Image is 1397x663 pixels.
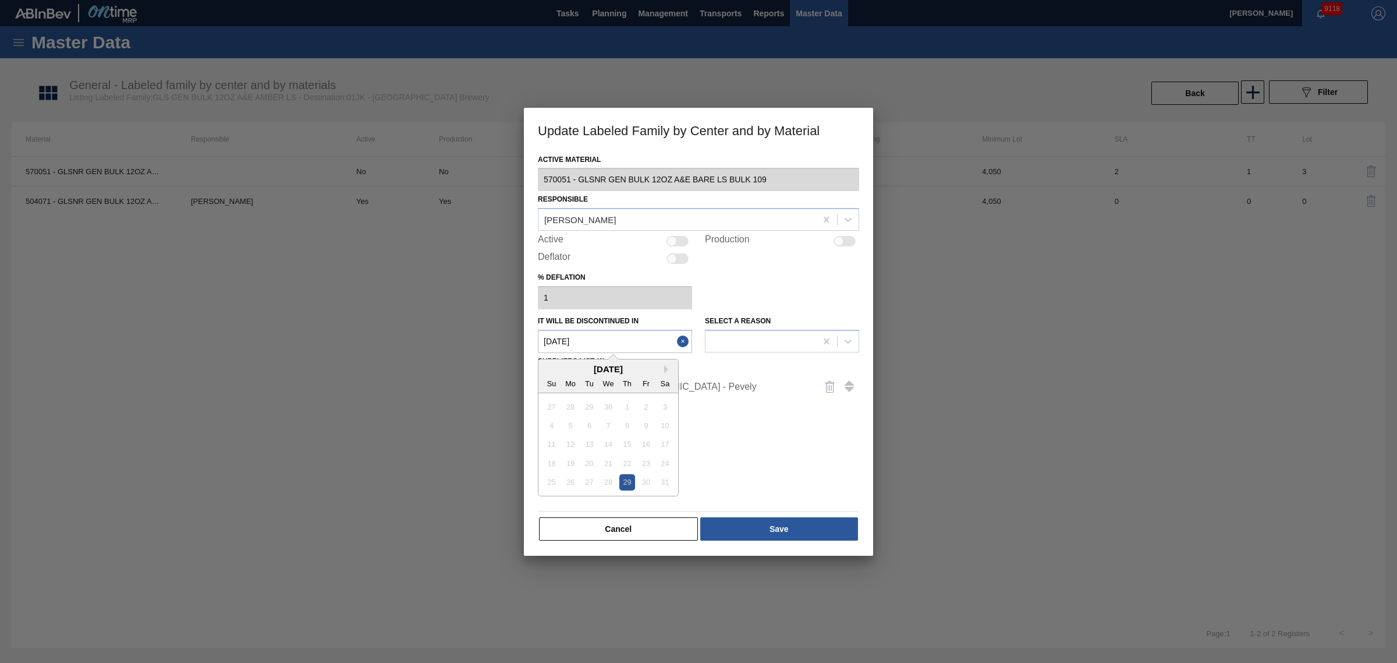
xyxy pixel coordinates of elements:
[705,317,771,325] label: Select a reason
[619,398,635,414] div: Not available Thursday, May 1st, 2025
[544,436,559,452] div: Not available Sunday, May 11th, 2025
[544,215,616,225] div: [PERSON_NAME]
[538,269,692,286] label: % deflation
[538,330,692,353] input: mm/dd/yyyy
[600,474,616,490] div: Not available Wednesday, May 28th, 2025
[538,195,588,203] label: Responsible
[582,375,597,391] div: Tu
[619,474,635,490] div: Not available Thursday, May 29th, 2025
[638,375,654,391] div: Fr
[582,436,597,452] div: Not available Tuesday, May 13th, 2025
[563,474,579,490] div: Not available Monday, May 26th, 2025
[544,375,559,391] div: Su
[638,474,654,490] div: Not available Friday, May 30th, 2025
[524,108,873,152] h3: Update Labeled Family by Center and by Material
[657,474,673,490] div: Not available Saturday, May 31st, 2025
[657,436,673,452] div: Not available Saturday, May 17th, 2025
[582,456,597,471] div: Not available Tuesday, May 20th, 2025
[538,151,859,168] label: Active Material
[600,398,616,414] div: Not available Wednesday, April 30th, 2025
[544,398,559,414] div: Not available Sunday, April 27th, 2025
[619,418,635,433] div: Not available Thursday, May 8th, 2025
[638,398,654,414] div: Not available Friday, May 2nd, 2025
[582,418,597,433] div: Not available Tuesday, May 6th, 2025
[619,375,635,391] div: Th
[657,418,673,433] div: Not available Saturday, May 10th, 2025
[538,357,605,365] label: Suppliers list (1)
[544,418,559,433] div: Not available Sunday, May 4th, 2025
[600,375,616,391] div: We
[600,418,616,433] div: Not available Wednesday, May 7th, 2025
[582,398,597,414] div: Not available Tuesday, April 29th, 2025
[600,436,616,452] div: Not available Wednesday, May 14th, 2025
[664,365,672,373] button: Next Month
[619,436,635,452] div: Not available Thursday, May 15th, 2025
[600,456,616,471] div: Not available Wednesday, May 21st, 2025
[657,375,673,391] div: Sa
[563,436,579,452] div: Not available Monday, May 12th, 2025
[538,364,678,374] div: [DATE]
[638,456,654,471] div: Not available Friday, May 23rd, 2025
[544,456,559,471] div: Not available Sunday, May 18th, 2025
[563,398,579,414] div: Not available Monday, April 28th, 2025
[539,517,698,541] button: Cancel
[538,234,563,248] label: Active
[816,373,844,401] button: delete-icon
[823,380,837,394] img: delete-icon
[542,397,674,492] div: month 2025-05
[579,382,807,392] div: 8219753 - [GEOGRAPHIC_DATA] - Pevely
[705,234,750,248] label: Production
[638,418,654,433] div: Not available Friday, May 9th, 2025
[657,398,673,414] div: Not available Saturday, May 3rd, 2025
[538,252,570,266] label: Deflator
[563,456,579,471] div: Not available Monday, May 19th, 2025
[582,474,597,490] div: Not available Tuesday, May 27th, 2025
[700,517,858,541] button: Save
[657,456,673,471] div: Not available Saturday, May 24th, 2025
[579,411,807,421] div: Add a new Supplier
[563,375,579,391] div: Mo
[638,436,654,452] div: Not available Friday, May 16th, 2025
[677,330,692,353] button: Close
[544,474,559,490] div: Not available Sunday, May 25th, 2025
[619,456,635,471] div: Not available Thursday, May 22nd, 2025
[538,317,639,325] label: It will be discontinued in
[563,418,579,433] div: Not available Monday, May 5th, 2025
